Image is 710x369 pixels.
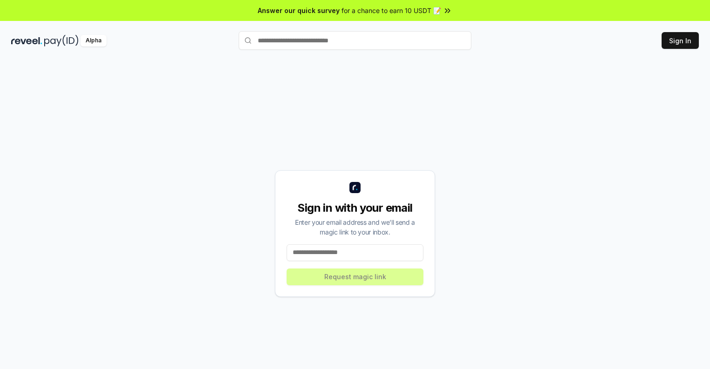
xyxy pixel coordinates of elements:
[287,201,423,215] div: Sign in with your email
[44,35,79,47] img: pay_id
[258,6,340,15] span: Answer our quick survey
[11,35,42,47] img: reveel_dark
[80,35,107,47] div: Alpha
[662,32,699,49] button: Sign In
[342,6,441,15] span: for a chance to earn 10 USDT 📝
[349,182,361,193] img: logo_small
[287,217,423,237] div: Enter your email address and we’ll send a magic link to your inbox.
